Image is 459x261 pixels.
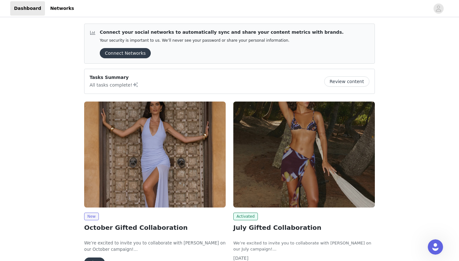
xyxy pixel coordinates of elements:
[324,76,369,87] button: Review content
[90,81,139,88] p: All tasks complete!
[233,102,375,208] img: Peppermayo AUS
[435,4,441,14] div: avatar
[233,223,375,232] h2: July Gifted Collaboration
[100,38,344,43] p: Your security is important to us. We’ll never see your password or share your personal information.
[46,1,78,16] a: Networks
[100,48,151,58] button: Connect Networks
[10,1,45,16] a: Dashboard
[428,239,443,255] iframe: Intercom live chat
[233,213,258,220] span: Activated
[84,213,99,220] span: New
[233,256,248,261] span: [DATE]
[233,240,375,252] p: We’re excited to invite you to collaborate with [PERSON_NAME] on our July campaign!
[90,74,139,81] p: Tasks Summary
[84,102,226,208] img: Peppermayo EU
[84,241,226,252] span: We’re excited to invite you to collaborate with [PERSON_NAME] on our October campaign!
[100,29,344,36] p: Connect your social networks to automatically sync and share your content metrics with brands.
[84,223,226,232] h2: October Gifted Collaboration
